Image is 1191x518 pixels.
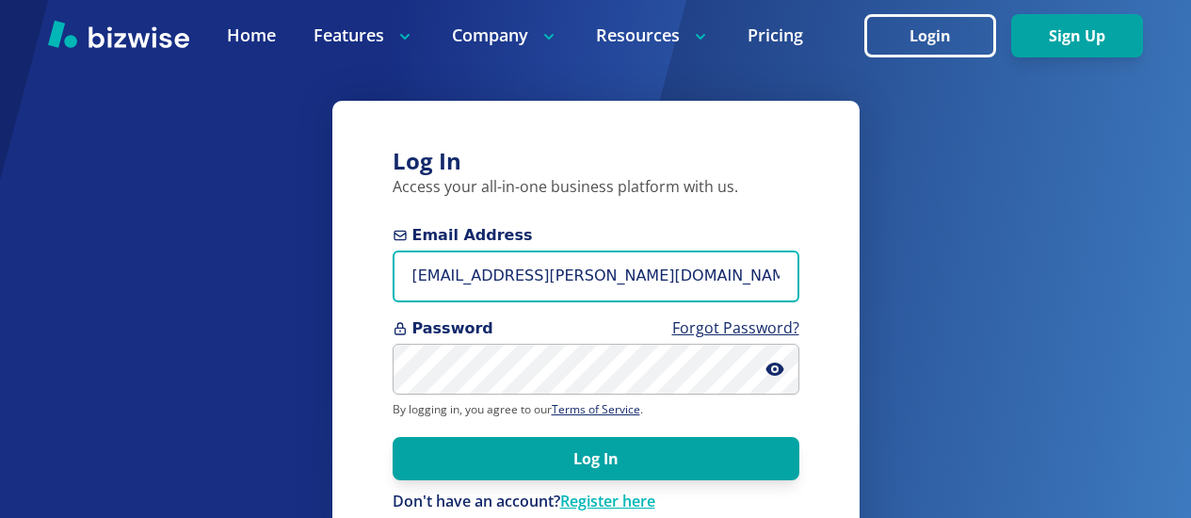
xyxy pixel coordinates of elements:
[864,27,1011,45] a: Login
[227,24,276,47] a: Home
[393,251,799,302] input: you@example.com
[864,14,996,57] button: Login
[314,24,414,47] p: Features
[393,146,799,177] h3: Log In
[393,492,799,512] div: Don't have an account?Register here
[393,224,799,247] span: Email Address
[393,402,799,417] p: By logging in, you agree to our .
[393,177,799,198] p: Access your all-in-one business platform with us.
[552,401,640,417] a: Terms of Service
[748,24,803,47] a: Pricing
[1011,27,1143,45] a: Sign Up
[1011,14,1143,57] button: Sign Up
[672,317,799,338] a: Forgot Password?
[560,491,655,511] a: Register here
[452,24,558,47] p: Company
[393,317,799,340] span: Password
[393,437,799,480] button: Log In
[48,20,189,48] img: Bizwise Logo
[393,492,799,512] p: Don't have an account?
[596,24,710,47] p: Resources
